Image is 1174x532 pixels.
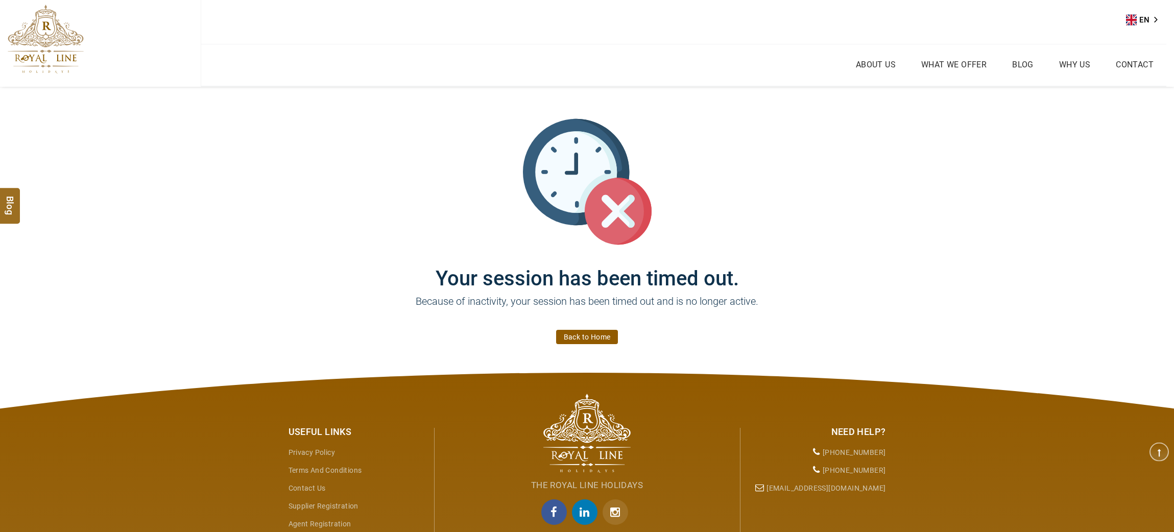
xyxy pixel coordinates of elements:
[289,425,426,439] div: Useful Links
[289,484,326,492] a: Contact Us
[523,117,652,246] img: session_time_out.svg
[1126,12,1165,28] a: EN
[4,196,17,205] span: Blog
[572,499,603,525] a: linkedin
[543,394,631,473] img: The Royal Line Holidays
[1010,57,1036,72] a: Blog
[748,444,886,462] li: [PHONE_NUMBER]
[919,57,989,72] a: What we Offer
[281,294,894,324] p: Because of inactivity, your session has been timed out and is no longer active.
[531,480,643,490] span: The Royal Line Holidays
[853,57,898,72] a: About Us
[748,462,886,479] li: [PHONE_NUMBER]
[289,502,358,510] a: Supplier Registration
[1057,57,1093,72] a: Why Us
[556,330,618,344] a: Back to Home
[281,246,894,291] h1: Your session has been timed out.
[1126,12,1165,28] div: Language
[748,425,886,439] div: Need Help?
[1113,57,1156,72] a: Contact
[289,520,351,528] a: Agent Registration
[8,5,84,74] img: The Royal Line Holidays
[603,499,633,525] a: Instagram
[289,466,362,474] a: Terms and Conditions
[1126,12,1165,28] aside: Language selected: English
[766,484,885,492] a: [EMAIL_ADDRESS][DOMAIN_NAME]
[289,448,336,456] a: Privacy Policy
[541,499,572,525] a: facebook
